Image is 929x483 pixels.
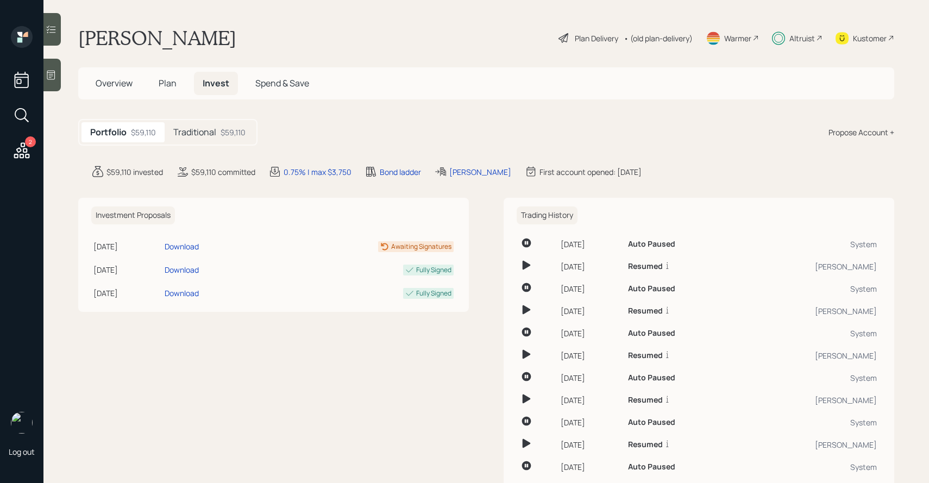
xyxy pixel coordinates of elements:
h6: Auto Paused [628,240,675,249]
div: System [742,372,877,384]
div: 2 [25,136,36,147]
div: First account opened: [DATE] [539,166,642,178]
div: [PERSON_NAME] [742,439,877,450]
div: Awaiting Signatures [391,242,451,252]
div: [DATE] [561,461,619,473]
div: 0.75% | max $3,750 [284,166,351,178]
div: [DATE] [561,283,619,294]
div: Plan Delivery [575,33,618,44]
h1: [PERSON_NAME] [78,26,236,50]
div: Fully Signed [416,288,451,298]
span: Overview [96,77,133,89]
h5: Traditional [173,127,216,137]
div: Download [165,287,199,299]
h6: Auto Paused [628,418,675,427]
div: [DATE] [93,264,160,275]
h5: Portfolio [90,127,127,137]
div: Log out [9,447,35,457]
div: [DATE] [93,287,160,299]
div: Propose Account + [828,127,894,138]
h6: Auto Paused [628,373,675,382]
div: Bond ladder [380,166,421,178]
div: System [742,328,877,339]
div: [DATE] [561,394,619,406]
div: System [742,417,877,428]
div: [DATE] [561,305,619,317]
div: Warmer [724,33,751,44]
div: • (old plan-delivery) [624,33,693,44]
div: [PERSON_NAME] [742,394,877,406]
div: $59,110 committed [191,166,255,178]
h6: Trading History [517,206,578,224]
h6: Resumed [628,440,663,449]
div: Altruist [789,33,815,44]
div: [PERSON_NAME] [742,261,877,272]
h6: Investment Proposals [91,206,175,224]
div: Fully Signed [416,265,451,275]
h6: Auto Paused [628,329,675,338]
div: [DATE] [93,241,160,252]
div: [DATE] [561,372,619,384]
div: [PERSON_NAME] [742,305,877,317]
h6: Resumed [628,351,663,360]
span: Plan [159,77,177,89]
div: [PERSON_NAME] [449,166,511,178]
h6: Resumed [628,306,663,316]
div: [DATE] [561,439,619,450]
div: Download [165,264,199,275]
div: $59,110 [221,127,246,138]
h6: Auto Paused [628,462,675,472]
h6: Resumed [628,262,663,271]
div: [DATE] [561,350,619,361]
h6: Auto Paused [628,284,675,293]
div: [PERSON_NAME] [742,350,877,361]
div: System [742,461,877,473]
span: Spend & Save [255,77,309,89]
img: sami-boghos-headshot.png [11,412,33,434]
div: [DATE] [561,417,619,428]
div: $59,110 invested [106,166,163,178]
div: $59,110 [131,127,156,138]
span: Invest [203,77,229,89]
div: [DATE] [561,261,619,272]
div: Kustomer [853,33,887,44]
div: System [742,283,877,294]
h6: Resumed [628,396,663,405]
div: [DATE] [561,328,619,339]
div: Download [165,241,199,252]
div: System [742,239,877,250]
div: [DATE] [561,239,619,250]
